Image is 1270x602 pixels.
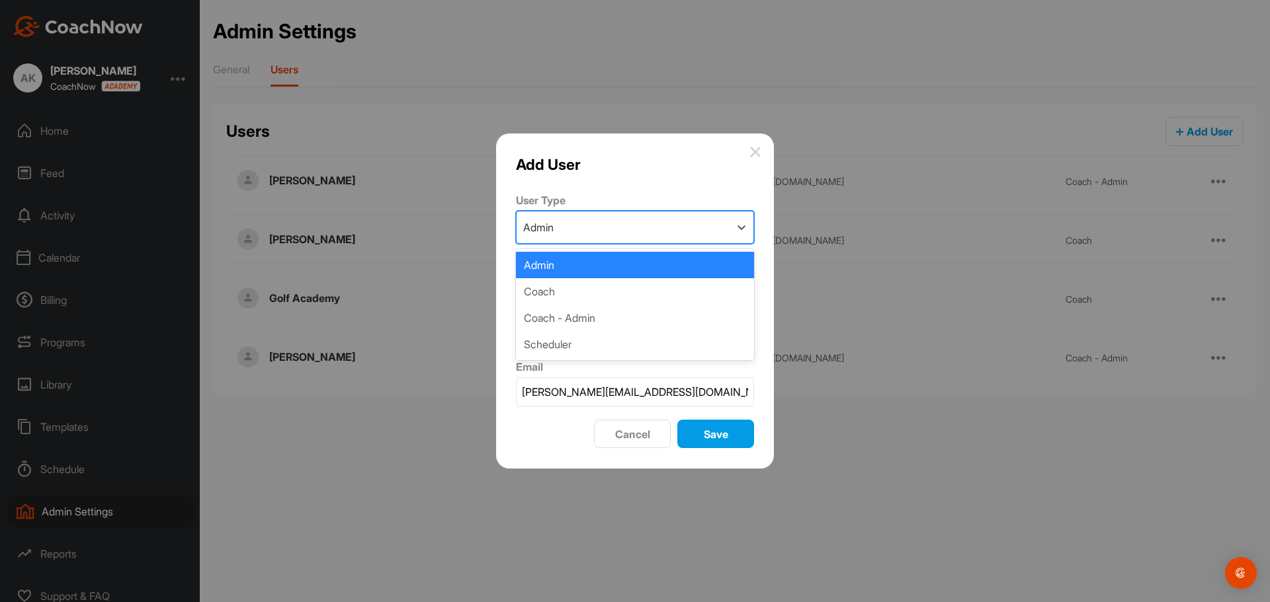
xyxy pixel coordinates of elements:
span: Cancel [615,428,650,441]
div: Open Intercom Messenger [1225,557,1257,589]
label: User Type [516,192,754,208]
label: Email [516,359,754,375]
div: Admin [516,252,754,278]
div: Coach [516,278,754,305]
button: Save [677,420,754,448]
div: Admin [523,219,554,235]
img: info [750,147,761,157]
div: Coach - Admin [516,305,754,331]
div: Scheduler [516,331,754,357]
button: Cancel [594,420,671,448]
h2: Add User [516,153,581,176]
span: Save [704,428,728,441]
